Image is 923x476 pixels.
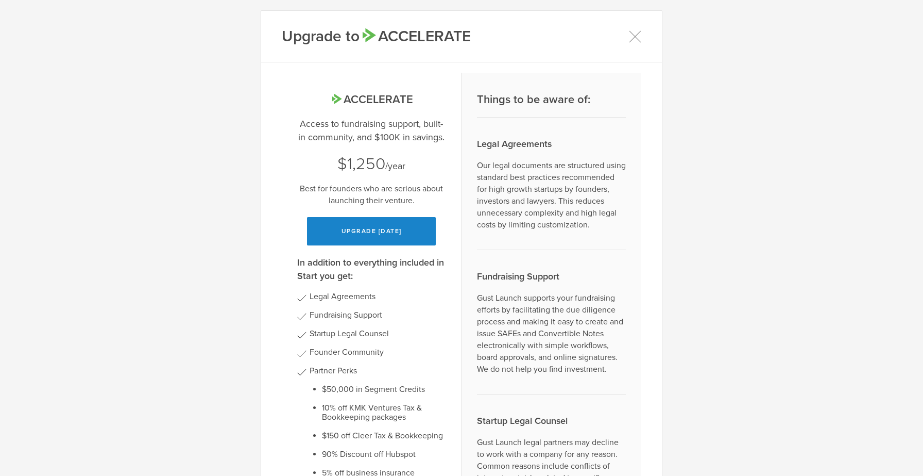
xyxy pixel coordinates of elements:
li: $150 off Cleer Tax & Bookkeeping [322,431,446,440]
h3: Legal Agreements [477,137,626,151]
h1: Upgrade to [282,26,471,47]
h3: In addition to everything included in Start you get: [297,256,446,283]
span: Accelerate [330,93,413,106]
p: Our legal documents are structured using standard best practices recommended for high growth star... [477,160,626,231]
p: Best for founders who are serious about launching their venture. [297,183,446,207]
li: Founder Community [310,348,446,357]
p: Access to fundraising support, built-in community, and $100K in savings. [297,117,446,144]
p: Gust Launch supports your fundraising efforts by facilitating the due diligence process and makin... [477,292,626,375]
h3: Startup Legal Counsel [477,414,626,428]
li: 10% off KMK Ventures Tax & Bookkeeping packages [322,403,446,422]
span: $1,250 [337,154,385,174]
h3: Fundraising Support [477,270,626,283]
li: $50,000 in Segment Credits [322,385,446,394]
button: Upgrade [DATE] [307,217,436,245]
span: Accelerate [360,27,471,46]
li: 90% Discount off Hubspot [322,450,446,459]
li: Startup Legal Counsel [310,329,446,338]
li: Legal Agreements [310,292,446,301]
h2: Things to be aware of: [477,92,626,107]
div: /year [297,153,446,175]
li: Fundraising Support [310,310,446,320]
